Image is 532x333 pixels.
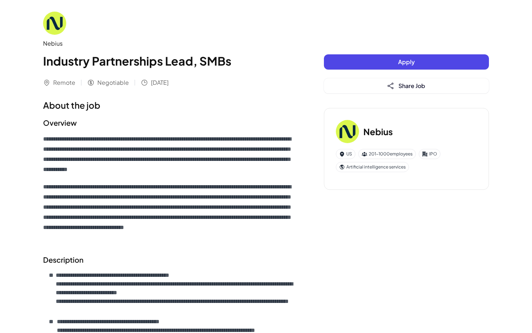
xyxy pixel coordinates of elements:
div: Artificial intelligence services [336,162,409,172]
h3: Nebius [363,125,393,138]
button: Apply [324,54,489,70]
span: [DATE] [151,78,169,87]
div: US [336,149,355,159]
div: IPO [419,149,440,159]
img: Ne [43,12,66,35]
h2: Overview [43,117,295,128]
div: 201-1000 employees [358,149,416,159]
button: Share Job [324,78,489,93]
img: Ne [336,120,359,143]
h1: About the job [43,99,295,112]
h1: Industry Partnerships Lead, SMBs [43,52,295,70]
span: Remote [53,78,75,87]
span: Share Job [398,82,425,90]
span: Apply [398,58,415,66]
span: Negotiable [97,78,129,87]
h2: Description [43,254,295,265]
div: Nebius [43,39,295,48]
